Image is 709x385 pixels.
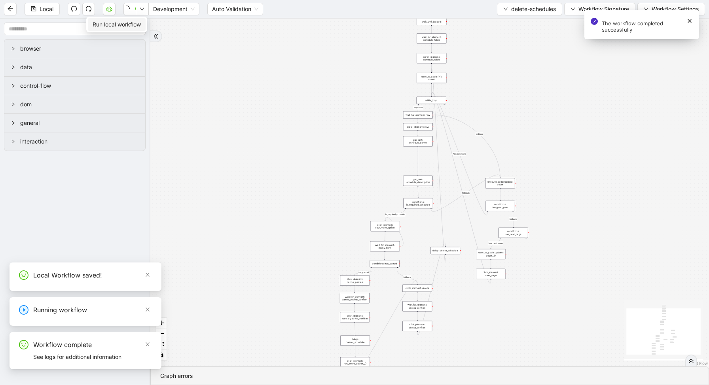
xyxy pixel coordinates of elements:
div: data [4,58,145,76]
div: scroll_element: row [403,123,433,130]
span: redo [85,6,92,12]
g: Edge from conditions: has_next_page to execute_code: update: count__0 [488,238,503,248]
div: Graph errors [160,372,699,380]
a: React Flow attribution [687,361,708,366]
div: interaction [4,132,145,151]
div: delay: delete_schedule [430,247,460,255]
span: play-circle [19,305,28,315]
span: data [20,63,139,72]
g: Edge from conditions: has_cancel to click_element: delete [398,271,417,284]
div: control-flow [4,77,145,95]
span: arrow-left [7,6,13,12]
button: play-circle [123,3,136,15]
span: double-right [688,358,694,364]
span: Local [40,5,53,13]
span: general [20,119,139,127]
span: Auto Validation [212,3,258,15]
div: delay: cancel_schedule [340,336,370,346]
span: right [11,65,15,70]
div: wait_for_element: cancel_retries_confirm [340,293,370,303]
div: conditions: has_next_row [485,201,515,211]
g: Edge from wait_for_element: menu_item to conditions: has_cancel [385,252,385,259]
div: Running workflow [33,305,152,315]
div: get_text: schedule_description [403,176,433,186]
div: execute_code: update: count__0 [476,249,506,259]
button: saveLocal [25,3,60,15]
g: Edge from wait_for_element: menu_item to click_element: row_more_option [385,217,403,246]
g: Edge from conditions: is_required_schedule to click_element: row_more_option [385,209,406,221]
div: click_element: row_more_option__0 [340,357,370,367]
div: execute_code: init: count [417,73,446,83]
button: fit view [156,339,167,350]
div: click_element: delete_confirm [402,321,432,331]
div: click_element: row_more_option [370,221,400,231]
div: click_element: cancel_retries_confirm [340,312,370,322]
span: right [11,83,15,88]
span: cloud-server [106,6,112,12]
div: conditions: is_required_schedule [403,198,433,208]
g: Edge from while_loop: to wait_for_element: row [413,105,423,110]
div: conditions: has_cancel [370,260,400,268]
div: execute_code: update: count [485,178,515,188]
div: while_loop:plus-circle [417,97,446,104]
span: undo [71,6,77,12]
button: downdelete-schedules [497,3,562,15]
g: Edge from click_element: next_page to while_loop: [431,92,491,283]
g: Edge from click_element: delete_confirm to delay: delete_schedule [417,243,445,335]
button: down [136,3,148,15]
div: get_text: schedule_name [403,136,433,146]
div: while_loop: [417,97,446,104]
div: wait_until_loaded: [417,18,446,25]
button: arrow-left [4,3,17,15]
div: general [4,114,145,132]
button: toggle interactivity [156,350,167,360]
g: Edge from execute_code: init: count to while_loop: [431,84,432,96]
span: plus-circle [523,241,529,246]
span: browser [20,44,139,53]
div: scroll_element: schedule_table [417,53,446,63]
span: close [145,342,150,347]
div: Workflow complete [33,340,152,349]
div: See logs for additional information [33,353,152,361]
span: right [11,102,15,107]
g: Edge from conditions: is_required_schedule to execute_code: update: count [431,175,500,211]
button: zoom out [156,328,167,339]
span: Development [153,3,195,15]
button: redo [82,3,95,15]
g: Edge from conditions: has_next_row to conditions: has_next_page [509,211,518,226]
div: wait_for_element: row [403,111,433,119]
span: smile [19,270,28,280]
span: smile [19,340,28,349]
span: right [11,46,15,51]
div: conditions: has_next_pageplus-circle [499,228,528,238]
span: loading [123,6,130,12]
button: undo [68,3,80,15]
span: control-flow [20,81,139,90]
span: down [140,7,144,11]
div: wait_for_element: schedule_table [417,33,446,43]
div: wait_for_element: menu_item [370,241,400,251]
span: dom [20,100,139,109]
span: down [571,7,575,11]
span: right [11,139,15,144]
span: double-right [153,34,159,39]
div: conditions: has_next_page [499,228,528,238]
span: save [31,6,36,11]
div: wait_for_element: delete_confirm [402,301,432,311]
div: click_element: next_page [476,269,506,279]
